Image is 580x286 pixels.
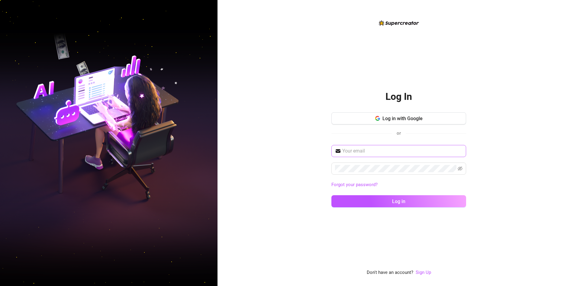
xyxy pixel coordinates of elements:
[379,20,419,26] img: logo-BBDzfeDw.svg
[367,269,413,276] span: Don't have an account?
[458,166,462,171] span: eye-invisible
[416,269,431,276] a: Sign Up
[385,90,412,103] h2: Log In
[342,147,462,155] input: Your email
[382,116,423,121] span: Log in with Google
[331,195,466,207] button: Log in
[331,182,378,187] a: Forgot your password?
[331,112,466,124] button: Log in with Google
[392,199,405,204] span: Log in
[397,130,401,136] span: or
[416,270,431,275] a: Sign Up
[331,181,466,189] a: Forgot your password?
